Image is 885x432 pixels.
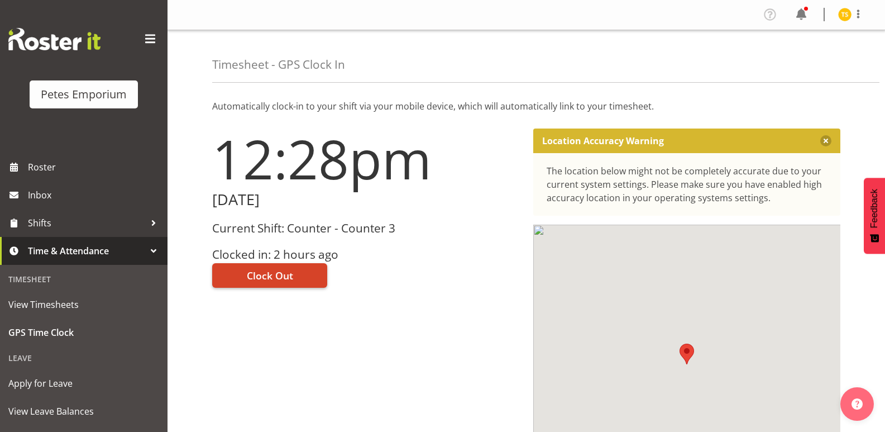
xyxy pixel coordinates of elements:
h3: Current Shift: Counter - Counter 3 [212,222,520,235]
span: Inbox [28,187,162,203]
span: Shifts [28,215,145,231]
div: Timesheet [3,268,165,291]
a: View Leave Balances [3,397,165,425]
p: Automatically clock-in to your shift via your mobile device, which will automatically link to you... [212,99,840,113]
span: View Leave Balances [8,403,159,420]
img: Rosterit website logo [8,28,101,50]
button: Feedback - Show survey [864,178,885,254]
a: View Timesheets [3,291,165,319]
p: Location Accuracy Warning [542,135,664,146]
h1: 12:28pm [212,129,520,189]
img: tamara-straker11292.jpg [838,8,851,21]
div: Leave [3,346,165,369]
h2: [DATE] [212,191,520,208]
a: Apply for Leave [3,369,165,397]
button: Close message [820,135,831,146]
div: The location below might not be completely accurate due to your current system settings. Please m... [547,164,827,205]
span: Clock Out [247,268,293,283]
span: View Timesheets [8,296,159,313]
span: GPS Time Clock [8,324,159,341]
div: Petes Emporium [41,86,127,103]
span: Feedback [869,189,879,228]
button: Clock Out [212,263,327,288]
h4: Timesheet - GPS Clock In [212,58,345,71]
img: help-xxl-2.png [851,398,863,410]
h3: Clocked in: 2 hours ago [212,248,520,261]
a: GPS Time Clock [3,319,165,346]
span: Time & Attendance [28,243,145,259]
span: Roster [28,159,162,175]
span: Apply for Leave [8,375,159,392]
